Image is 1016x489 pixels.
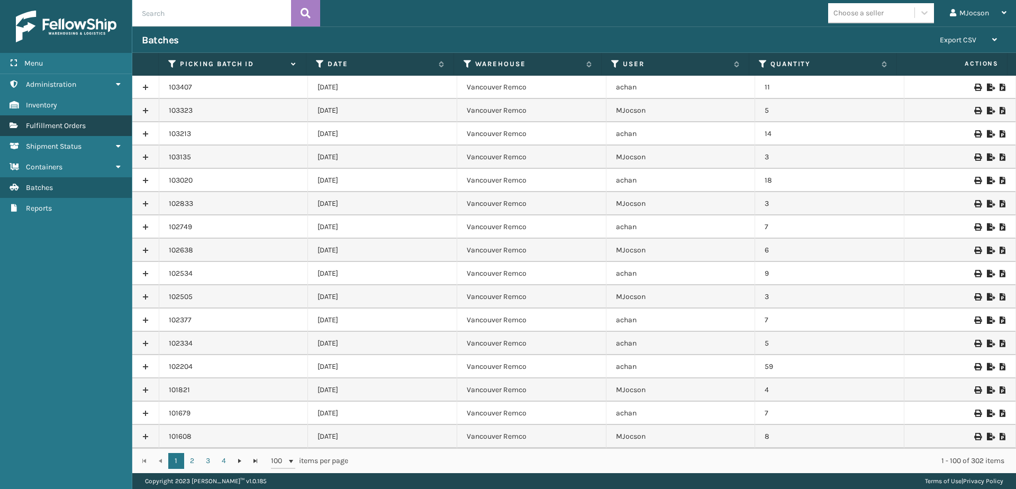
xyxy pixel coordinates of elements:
[974,223,981,231] i: Print Picklist Labels
[1000,130,1006,138] i: Print Picklist
[606,76,756,99] td: achan
[457,122,606,146] td: Vancouver Remco
[606,239,756,262] td: MJocson
[755,285,904,309] td: 3
[1000,177,1006,184] i: Print Picklist
[232,453,248,469] a: Go to the next page
[755,99,904,122] td: 5
[987,177,993,184] i: Export to .xls
[974,410,981,417] i: Print Picklist Labels
[457,262,606,285] td: Vancouver Remco
[1000,293,1006,301] i: Print Picklist
[755,378,904,402] td: 4
[606,332,756,355] td: achan
[974,153,981,161] i: Print Picklist Labels
[606,402,756,425] td: achan
[308,215,457,239] td: [DATE]
[987,316,993,324] i: Export to .xls
[159,99,309,122] td: 103323
[26,204,52,213] span: Reports
[755,355,904,378] td: 59
[159,262,309,285] td: 102534
[475,59,581,69] label: Warehouse
[308,332,457,355] td: [DATE]
[271,453,348,469] span: items per page
[974,270,981,277] i: Print Picklist Labels
[987,130,993,138] i: Export to .xls
[606,425,756,448] td: MJocson
[308,122,457,146] td: [DATE]
[26,142,81,151] span: Shipment Status
[1000,153,1006,161] i: Print Picklist
[159,239,309,262] td: 102638
[987,410,993,417] i: Export to .xls
[235,457,244,465] span: Go to the next page
[26,162,62,171] span: Containers
[974,84,981,91] i: Print Picklist Labels
[1000,316,1006,324] i: Print Picklist
[248,453,264,469] a: Go to the last page
[974,107,981,114] i: Print Picklist Labels
[1000,410,1006,417] i: Print Picklist
[987,340,993,347] i: Export to .xls
[755,309,904,332] td: 7
[363,456,1004,466] div: 1 - 100 of 302 items
[974,386,981,394] i: Print Picklist Labels
[159,169,309,192] td: 103020
[308,192,457,215] td: [DATE]
[755,332,904,355] td: 5
[159,402,309,425] td: 101679
[1000,433,1006,440] i: Print Picklist
[26,80,76,89] span: Administration
[987,84,993,91] i: Export to .xls
[987,270,993,277] i: Export to .xls
[770,59,876,69] label: Quantity
[184,453,200,469] a: 2
[606,378,756,402] td: MJocson
[457,169,606,192] td: Vancouver Remco
[308,309,457,332] td: [DATE]
[457,309,606,332] td: Vancouver Remco
[159,355,309,378] td: 102204
[180,59,286,69] label: Picking batch ID
[606,355,756,378] td: achan
[168,453,184,469] a: 1
[159,215,309,239] td: 102749
[1000,223,1006,231] i: Print Picklist
[974,130,981,138] i: Print Picklist Labels
[606,122,756,146] td: achan
[963,477,1003,485] a: Privacy Policy
[457,378,606,402] td: Vancouver Remco
[308,239,457,262] td: [DATE]
[159,309,309,332] td: 102377
[216,453,232,469] a: 4
[606,285,756,309] td: MJocson
[457,239,606,262] td: Vancouver Remco
[623,59,729,69] label: User
[328,59,433,69] label: Date
[987,363,993,370] i: Export to .xls
[1000,200,1006,207] i: Print Picklist
[159,146,309,169] td: 103135
[755,262,904,285] td: 9
[987,153,993,161] i: Export to .xls
[308,146,457,169] td: [DATE]
[974,177,981,184] i: Print Picklist Labels
[26,101,57,110] span: Inventory
[1000,270,1006,277] i: Print Picklist
[606,169,756,192] td: achan
[142,34,179,47] h3: Batches
[24,59,43,68] span: Menu
[940,35,976,44] span: Export CSV
[159,425,309,448] td: 101608
[1000,84,1006,91] i: Print Picklist
[987,386,993,394] i: Export to .xls
[974,247,981,254] i: Print Picklist Labels
[200,453,216,469] a: 3
[159,192,309,215] td: 102833
[606,146,756,169] td: MJocson
[925,473,1003,489] div: |
[987,293,993,301] i: Export to .xls
[159,332,309,355] td: 102334
[159,378,309,402] td: 101821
